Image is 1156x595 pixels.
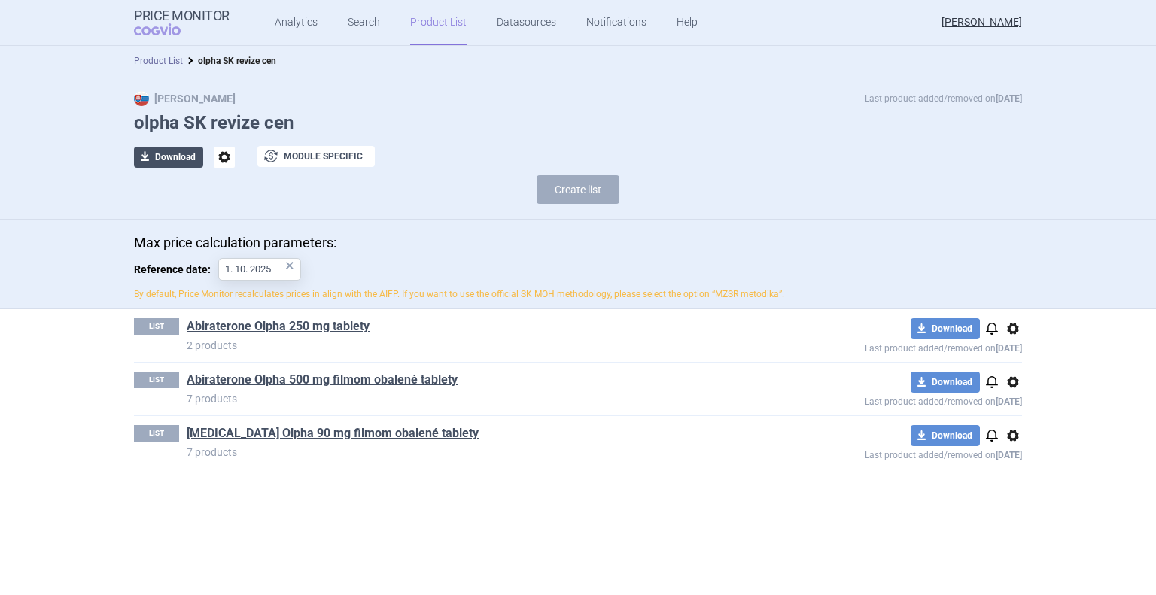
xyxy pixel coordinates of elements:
button: Module specific [257,146,375,167]
img: SK [134,91,149,106]
li: Product List [134,53,183,68]
button: Download [911,372,980,393]
strong: olpha SK revize cen [198,56,276,66]
a: Abiraterone Olpha 500 mg filmom obalené tablety [187,372,458,388]
strong: [DATE] [996,343,1022,354]
span: COGVIO [134,23,202,35]
button: Download [134,147,203,168]
strong: [PERSON_NAME] [134,93,236,105]
h1: Abiraterone Olpha 500 mg filmom obalené tablety [187,372,756,391]
p: Last product added/removed on [756,446,1022,460]
p: LIST [134,372,179,388]
strong: [DATE] [996,396,1022,407]
p: LIST [134,425,179,442]
input: Reference date:× [218,258,301,281]
strong: [DATE] [996,450,1022,460]
p: LIST [134,318,179,335]
p: Last product added/removed on [756,339,1022,354]
p: By default, Price Monitor recalculates prices in align with the AIFP. If you want to use the offi... [134,288,1022,301]
h1: olpha SK revize cen [134,112,1022,134]
a: Price MonitorCOGVIO [134,8,230,37]
div: × [285,257,294,274]
a: [MEDICAL_DATA] Olpha 90 mg filmom obalené tablety [187,425,479,442]
p: 7 products [187,391,756,406]
button: Download [911,425,980,446]
strong: [DATE] [996,93,1022,104]
button: Download [911,318,980,339]
p: 2 products [187,338,756,353]
h1: Abiraterone Olpha 250 mg tablety [187,318,756,338]
p: Max price calculation parameters: [134,235,1022,251]
button: Create list [537,175,619,204]
span: Reference date: [134,258,218,281]
p: 7 products [187,445,756,460]
h1: Ticagrelor Olpha 90 mg filmom obalené tablety [187,425,756,445]
p: Last product added/removed on [865,91,1022,106]
p: Last product added/removed on [756,393,1022,407]
a: Product List [134,56,183,66]
a: Abiraterone Olpha 250 mg tablety [187,318,370,335]
strong: Price Monitor [134,8,230,23]
li: olpha SK revize cen [183,53,276,68]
